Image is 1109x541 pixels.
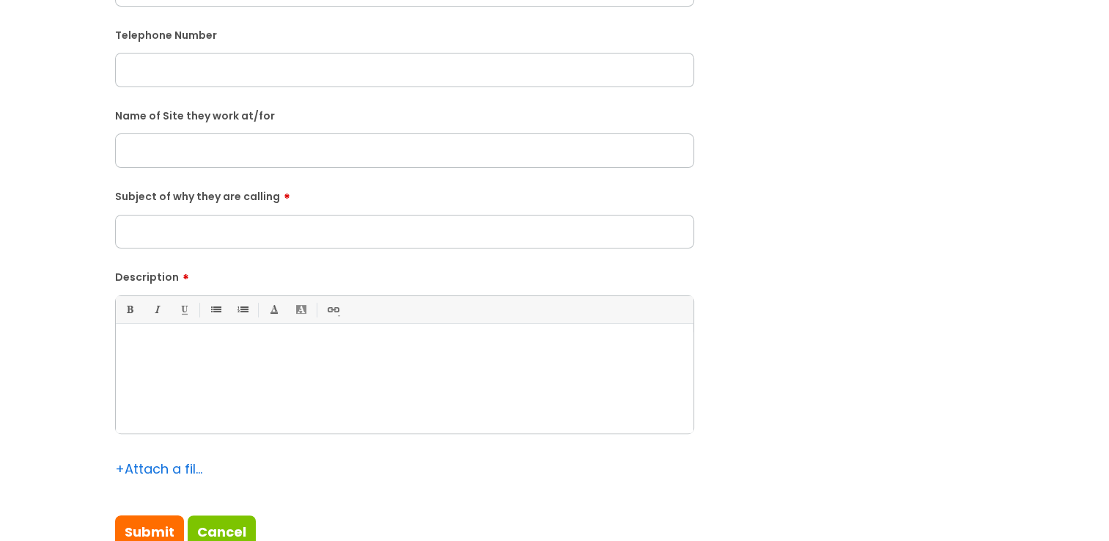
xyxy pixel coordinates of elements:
label: Name of Site they work at/for [115,107,694,122]
label: Description [115,266,694,284]
a: Italic (Ctrl-I) [147,301,166,319]
a: Back Color [292,301,310,319]
label: Subject of why they are calling [115,185,694,203]
a: 1. Ordered List (Ctrl-Shift-8) [233,301,251,319]
a: • Unordered List (Ctrl-Shift-7) [206,301,224,319]
span: + [115,460,125,478]
a: Underline(Ctrl-U) [174,301,193,319]
a: Font Color [265,301,283,319]
div: Attach a file [115,457,203,481]
label: Telephone Number [115,26,694,42]
a: Bold (Ctrl-B) [120,301,139,319]
a: Link [323,301,342,319]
